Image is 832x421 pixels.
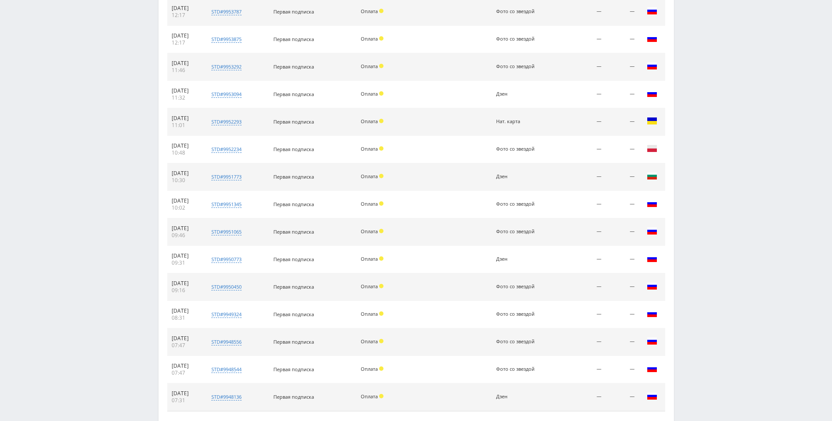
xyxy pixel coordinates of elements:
[558,328,605,356] td: —
[211,393,242,400] div: std#9948136
[647,171,657,181] img: bgr.png
[361,228,378,235] span: Оплата
[496,339,535,345] div: Фото со звездой
[496,229,535,235] div: Фото со звездой
[496,311,535,317] div: Фото со звездой
[558,191,605,218] td: —
[172,225,199,232] div: [DATE]
[172,39,199,46] div: 12:17
[379,229,383,233] span: Холд
[172,60,199,67] div: [DATE]
[606,53,639,81] td: —
[172,362,199,369] div: [DATE]
[273,146,314,152] span: Первая подписка
[172,397,199,404] div: 07:31
[379,119,383,123] span: Холд
[496,119,535,124] div: Нат. карта
[172,390,199,397] div: [DATE]
[379,201,383,206] span: Холд
[606,246,639,273] td: —
[379,284,383,288] span: Холд
[361,393,378,400] span: Оплата
[361,90,378,97] span: Оплата
[172,232,199,239] div: 09:46
[558,246,605,273] td: —
[211,256,242,263] div: std#9950773
[558,108,605,136] td: —
[606,383,639,411] td: —
[379,339,383,343] span: Холд
[273,256,314,262] span: Первая подписка
[172,314,199,321] div: 08:31
[273,338,314,345] span: Первая подписка
[379,256,383,261] span: Холд
[558,273,605,301] td: —
[606,301,639,328] td: —
[558,163,605,191] td: —
[172,280,199,287] div: [DATE]
[647,198,657,209] img: rus.png
[496,91,535,97] div: Дзен
[558,356,605,383] td: —
[496,394,535,400] div: Дзен
[172,32,199,39] div: [DATE]
[606,163,639,191] td: —
[647,6,657,16] img: rus.png
[361,63,378,69] span: Оплата
[273,393,314,400] span: Первая подписка
[361,311,378,317] span: Оплата
[496,201,535,207] div: Фото со звездой
[558,301,605,328] td: —
[647,61,657,71] img: rus.png
[273,366,314,373] span: Первая подписка
[211,366,242,373] div: std#9948544
[172,342,199,349] div: 07:47
[496,256,535,262] div: Дзен
[647,308,657,319] img: rus.png
[172,369,199,376] div: 07:47
[647,281,657,291] img: rus.png
[496,36,535,42] div: Фото со звездой
[273,118,314,125] span: Первая подписка
[172,252,199,259] div: [DATE]
[172,259,199,266] div: 09:31
[172,307,199,314] div: [DATE]
[647,363,657,374] img: rus.png
[361,283,378,290] span: Оплата
[273,311,314,317] span: Первая подписка
[496,284,535,290] div: Фото со звездой
[211,146,242,153] div: std#9952234
[379,36,383,41] span: Холд
[211,173,242,180] div: std#9951773
[211,228,242,235] div: std#9951065
[211,8,242,15] div: std#9953787
[172,115,199,122] div: [DATE]
[606,273,639,301] td: —
[211,63,242,70] div: std#9953292
[558,53,605,81] td: —
[172,12,199,19] div: 12:17
[172,177,199,184] div: 10:30
[647,88,657,99] img: rus.png
[558,136,605,163] td: —
[379,311,383,316] span: Холд
[647,226,657,236] img: rus.png
[211,118,242,125] div: std#9952293
[379,9,383,13] span: Холд
[361,35,378,42] span: Оплата
[273,36,314,42] span: Первая подписка
[558,218,605,246] td: —
[558,81,605,108] td: —
[211,338,242,345] div: std#9948556
[273,228,314,235] span: Первая подписка
[379,91,383,96] span: Холд
[211,311,242,318] div: std#9949324
[361,338,378,345] span: Оплата
[361,8,378,14] span: Оплата
[606,81,639,108] td: —
[606,191,639,218] td: —
[273,91,314,97] span: Первая подписка
[172,5,199,12] div: [DATE]
[172,149,199,156] div: 10:48
[379,174,383,178] span: Холд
